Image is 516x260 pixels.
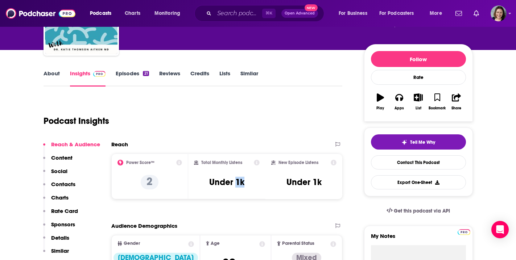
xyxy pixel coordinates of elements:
[285,12,315,15] span: Open Advanced
[410,139,435,145] span: Tell Me Why
[209,177,244,188] h3: Under 1k
[371,70,466,85] div: Rate
[51,194,69,201] p: Charts
[43,194,69,207] button: Charts
[51,247,69,254] p: Similar
[120,8,145,19] a: Charts
[126,160,154,165] h2: Power Score™
[458,229,470,235] img: Podchaser Pro
[278,160,318,165] h2: New Episode Listens
[371,175,466,189] button: Export One-Sheet
[401,139,407,145] img: tell me why sparkle
[43,141,100,154] button: Reach & Audience
[44,70,60,87] a: About
[282,241,314,246] span: Parental Status
[43,181,75,194] button: Contacts
[6,7,75,20] img: Podchaser - Follow, Share and Rate Podcasts
[371,155,466,169] a: Contact This Podcast
[51,181,75,188] p: Contacts
[201,5,331,22] div: Search podcasts, credits, & more...
[141,175,158,189] p: 2
[471,7,482,20] a: Show notifications dropdown
[190,70,209,87] a: Credits
[371,134,466,150] button: tell me why sparkleTell Me Why
[44,116,109,126] h1: Podcast Insights
[425,8,451,19] button: open menu
[458,228,470,235] a: Pro website
[334,8,376,19] button: open menu
[111,141,128,148] h2: Reach
[429,106,446,110] div: Bookmark
[51,221,75,228] p: Sponsors
[51,234,69,241] p: Details
[154,8,180,18] span: Monitoring
[43,221,75,234] button: Sponsors
[143,71,149,76] div: 21
[116,70,149,87] a: Episodes21
[211,241,220,246] span: Age
[219,70,230,87] a: Lists
[93,71,106,77] img: Podchaser Pro
[339,8,367,18] span: For Business
[159,70,180,87] a: Reviews
[262,9,276,18] span: ⌘ K
[395,106,404,110] div: Apps
[51,154,73,161] p: Content
[125,8,140,18] span: Charts
[491,5,507,21] span: Logged in as micglogovac
[85,8,121,19] button: open menu
[111,222,177,229] h2: Audience Demographics
[375,8,425,19] button: open menu
[416,106,421,110] div: List
[51,207,78,214] p: Rate Card
[381,202,456,220] a: Get this podcast via API
[409,89,428,115] button: List
[491,5,507,21] img: User Profile
[491,5,507,21] button: Show profile menu
[451,106,461,110] div: Share
[376,106,384,110] div: Play
[124,241,140,246] span: Gender
[51,168,67,175] p: Social
[70,70,106,87] a: InsightsPodchaser Pro
[371,232,466,245] label: My Notes
[447,89,466,115] button: Share
[453,7,465,20] a: Show notifications dropdown
[379,8,414,18] span: For Podcasters
[214,8,262,19] input: Search podcasts, credits, & more...
[43,234,69,248] button: Details
[43,154,73,168] button: Content
[491,221,509,238] div: Open Intercom Messenger
[51,141,100,148] p: Reach & Audience
[430,8,442,18] span: More
[240,70,258,87] a: Similar
[201,160,242,165] h2: Total Monthly Listens
[371,51,466,67] button: Follow
[43,207,78,221] button: Rate Card
[43,168,67,181] button: Social
[286,177,322,188] h3: Under 1k
[281,9,318,18] button: Open AdvancedNew
[371,89,390,115] button: Play
[428,89,447,115] button: Bookmark
[149,8,190,19] button: open menu
[394,208,450,214] span: Get this podcast via API
[390,89,409,115] button: Apps
[90,8,111,18] span: Podcasts
[305,4,318,11] span: New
